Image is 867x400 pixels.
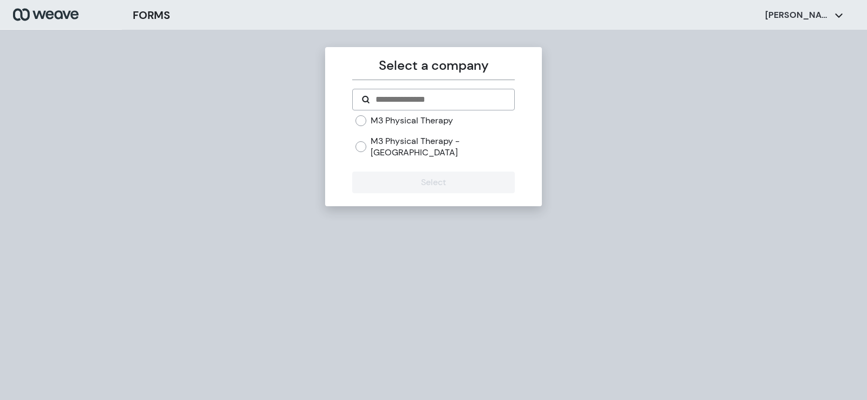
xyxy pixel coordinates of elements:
[371,115,453,127] label: M3 Physical Therapy
[133,7,170,23] h3: FORMS
[352,56,514,75] p: Select a company
[374,93,505,106] input: Search
[352,172,514,193] button: Select
[371,135,514,159] label: M3 Physical Therapy - [GEOGRAPHIC_DATA]
[765,9,830,21] p: [PERSON_NAME]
